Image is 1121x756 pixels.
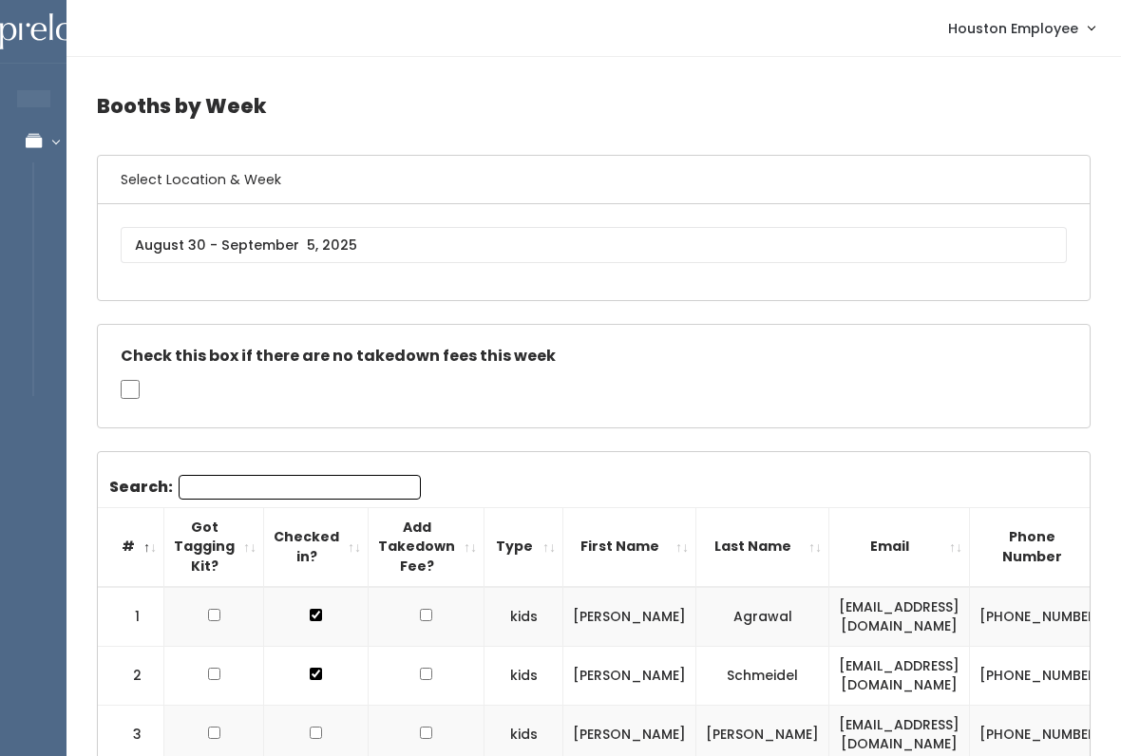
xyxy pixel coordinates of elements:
[121,348,1067,365] h5: Check this box if there are no takedown fees this week
[929,8,1113,48] a: Houston Employee
[98,646,164,705] td: 2
[563,646,696,705] td: [PERSON_NAME]
[121,227,1067,263] input: August 30 - September 5, 2025
[829,507,970,586] th: Email: activate to sort column ascending
[369,507,484,586] th: Add Takedown Fee?: activate to sort column ascending
[696,587,829,647] td: Agrawal
[179,475,421,500] input: Search:
[696,507,829,586] th: Last Name: activate to sort column ascending
[109,475,421,500] label: Search:
[484,507,563,586] th: Type: activate to sort column ascending
[164,507,264,586] th: Got Tagging Kit?: activate to sort column ascending
[97,80,1091,132] h4: Booths by Week
[948,18,1078,39] span: Houston Employee
[970,646,1113,705] td: [PHONE_NUMBER]
[563,507,696,586] th: First Name: activate to sort column ascending
[829,587,970,647] td: [EMAIL_ADDRESS][DOMAIN_NAME]
[696,646,829,705] td: Schmeidel
[98,156,1090,204] h6: Select Location & Week
[264,507,369,586] th: Checked in?: activate to sort column ascending
[970,507,1113,586] th: Phone Number: activate to sort column ascending
[970,587,1113,647] td: [PHONE_NUMBER]
[484,587,563,647] td: kids
[563,587,696,647] td: [PERSON_NAME]
[98,507,164,586] th: #: activate to sort column descending
[98,587,164,647] td: 1
[829,646,970,705] td: [EMAIL_ADDRESS][DOMAIN_NAME]
[484,646,563,705] td: kids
